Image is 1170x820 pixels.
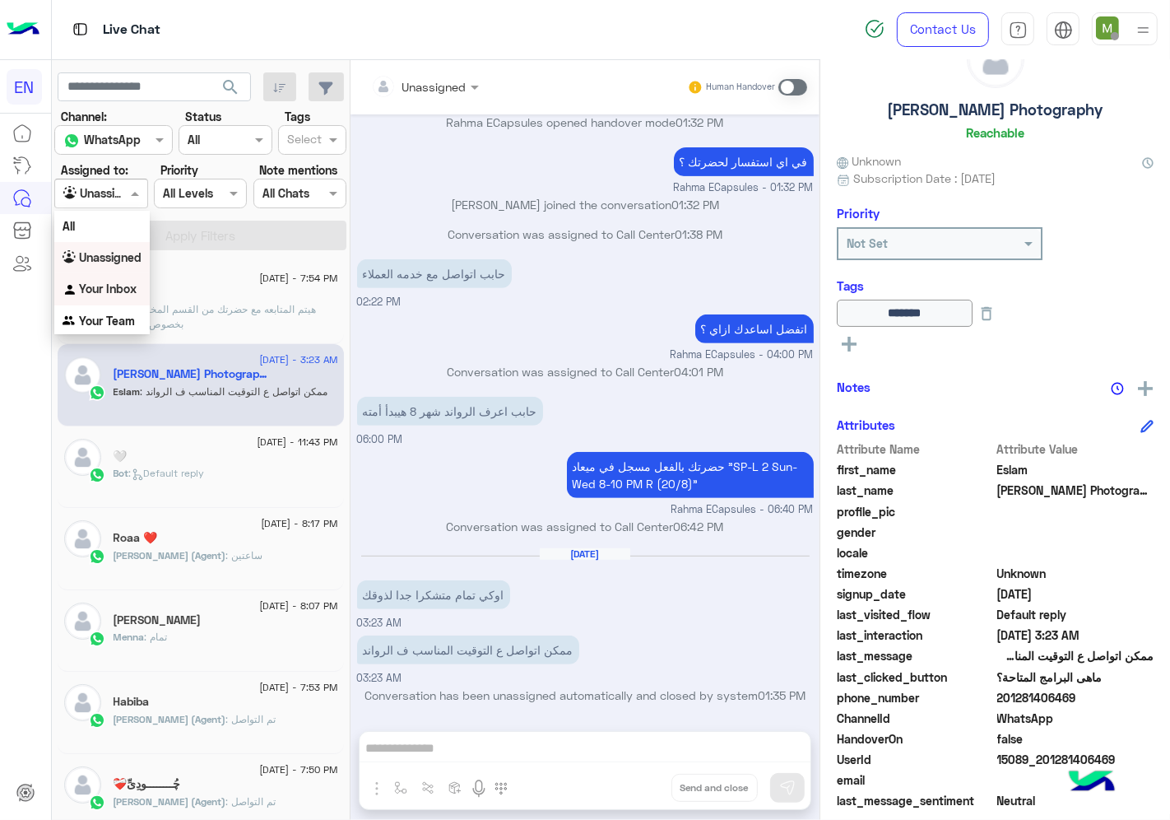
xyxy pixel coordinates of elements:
span: [PERSON_NAME] (Agent) [114,713,226,725]
span: ممكن اتواصل ع التوقيت المناسب ف الرواند [997,647,1154,664]
p: 11/8/2025, 2:22 PM [357,259,512,288]
h5: Menna Mohamed [114,613,202,627]
button: Send and close [671,774,758,802]
h5: چُــــــــودِیِّ❤️‍🩹 [114,777,181,791]
h5: [PERSON_NAME] Photography [888,100,1103,119]
span: [DATE] - 3:23 AM [259,352,337,367]
img: userImage [1096,16,1119,40]
span: Attribute Name [837,440,994,458]
img: Logo [7,12,39,47]
h6: Priority [837,206,880,221]
ng-dropdown-panel: Options list [54,211,150,334]
span: 06:00 PM [357,433,403,445]
span: last_message [837,647,994,664]
label: Assigned to: [61,161,128,179]
b: Unassigned [79,250,142,264]
p: Conversation was assigned to Call Center [357,518,814,535]
span: [PERSON_NAME] (Agent) [114,795,226,808]
a: tab [1001,12,1034,47]
span: : Default reply [129,467,205,479]
span: تم التواصل [226,795,276,808]
span: null [997,524,1154,541]
h5: Roaa ❤️ [114,531,158,545]
span: Bot [114,467,129,479]
img: defaultAdmin.png [64,439,101,476]
span: last_message_sentiment [837,792,994,809]
span: Unknown [997,565,1154,582]
span: null [997,771,1154,789]
h5: Eslam Mohamad Photography [114,367,271,381]
p: Conversation was assigned to Call Center [357,363,814,380]
span: [DATE] - 7:53 PM [259,680,337,695]
span: هيتم المتابعه مع حضرتك من القسم المختص بخصوص المواعيد [114,303,317,330]
div: Select [285,130,322,151]
img: defaultAdmin.png [64,684,101,721]
p: Rahma ECapsules opened handover mode [357,114,814,131]
img: INBOX.AGENTFILTER.UNASSIGNED [63,250,79,267]
label: Status [185,108,221,125]
span: 01:32 PM [671,198,719,212]
span: Mohamad Photography [997,482,1154,499]
span: Rahma ECapsules - 01:32 PM [674,180,814,196]
span: signup_date [837,585,994,603]
span: [DATE] - 8:07 PM [259,599,337,613]
h6: Notes [837,380,871,394]
img: defaultAdmin.png [64,603,101,640]
span: [DATE] - 11:43 PM [257,435,337,450]
h5: Habiba [114,695,150,709]
span: last_clicked_button [837,669,994,686]
span: 15089_201281406469 [997,751,1154,768]
img: tab [1009,21,1028,40]
a: Contact Us [897,12,989,47]
span: last_visited_flow [837,606,994,623]
span: ساعتين [226,549,263,561]
button: Apply Filters [54,221,346,250]
span: تم التواصل [226,713,276,725]
span: gender [837,524,994,541]
span: timezone [837,565,994,582]
img: hulul-logo.png [1063,754,1121,812]
span: email [837,771,994,789]
h6: Tags [837,278,1154,293]
span: 2025-07-01T13:02:28.928Z [997,585,1154,603]
span: تمام [145,631,168,643]
span: Menna [114,631,145,643]
h6: [DATE] [540,548,630,560]
p: 12/8/2025, 3:23 AM [357,580,510,609]
span: search [221,77,240,97]
img: WhatsApp [89,631,105,647]
img: tab [70,19,91,40]
span: Rahma ECapsules - 04:00 PM [671,347,814,363]
span: 04:01 PM [674,365,723,379]
p: Conversation has been unassigned automatically and closed by system [357,687,814,704]
span: Attribute Value [997,440,1154,458]
label: Tags [285,108,310,125]
img: notes [1111,382,1124,395]
p: Live Chat [103,19,160,41]
span: 0 [997,792,1154,809]
span: 01:32 PM [676,115,724,129]
p: 11/8/2025, 1:32 PM [674,147,814,176]
span: false [997,730,1154,748]
img: tab [1054,21,1073,40]
b: Your Team [79,314,135,328]
small: Human Handover [706,81,775,94]
h6: Reachable [966,125,1024,140]
button: search [211,72,251,108]
span: UserId [837,751,994,768]
b: All [63,219,75,233]
span: 2025-08-12T00:23:23.895Z [997,627,1154,644]
span: 201281406469 [997,689,1154,706]
span: Eslam [997,461,1154,478]
img: WhatsApp [89,467,105,483]
img: spinner [865,19,884,39]
span: Rahma ECapsules - 06:40 PM [671,502,814,518]
span: 03:23 AM [357,672,402,684]
span: Subscription Date : [DATE] [853,170,996,187]
span: Eslam [114,385,141,398]
img: INBOX.AGENTFILTER.YOURTEAM [63,314,79,330]
p: 11/8/2025, 6:40 PM [567,452,814,498]
span: null [997,544,1154,561]
span: 06:42 PM [674,519,724,533]
span: first_name [837,461,994,478]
